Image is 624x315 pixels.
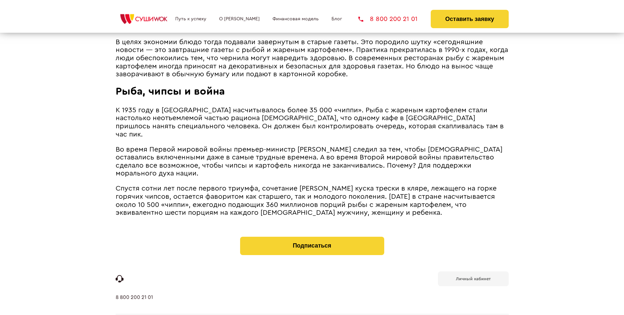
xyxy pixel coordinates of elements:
span: В целях экономии блюдо тогда подавали завернутым в старые газеты. Это породило шутку «сегодняшние... [116,39,508,78]
a: Финансовая модель [273,16,319,22]
span: Рыба, чипсы и война [116,86,225,97]
a: 8 800 200 21 01 [358,16,418,22]
button: Оставить заявку [431,10,508,28]
a: 8 800 200 21 01 [116,294,153,314]
span: К 1935 году в [GEOGRAPHIC_DATA] насчитывалось более 35 000 «чиппи». Рыба с жареным картофелем ста... [116,107,504,138]
a: Путь к успеху [175,16,206,22]
span: Спустя сотни лет после первого триумфа, сочетание [PERSON_NAME] куска трески в кляре, лежащего на... [116,185,497,216]
span: 8 800 200 21 01 [370,16,418,22]
a: Блог [331,16,342,22]
button: Подписаться [240,237,384,255]
b: Личный кабинет [456,277,491,281]
a: Личный кабинет [438,271,509,286]
a: О [PERSON_NAME] [219,16,260,22]
span: Во время Первой мировой войны премьер-министр [PERSON_NAME] следил за тем, чтобы [DEMOGRAPHIC_DAT... [116,146,502,177]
